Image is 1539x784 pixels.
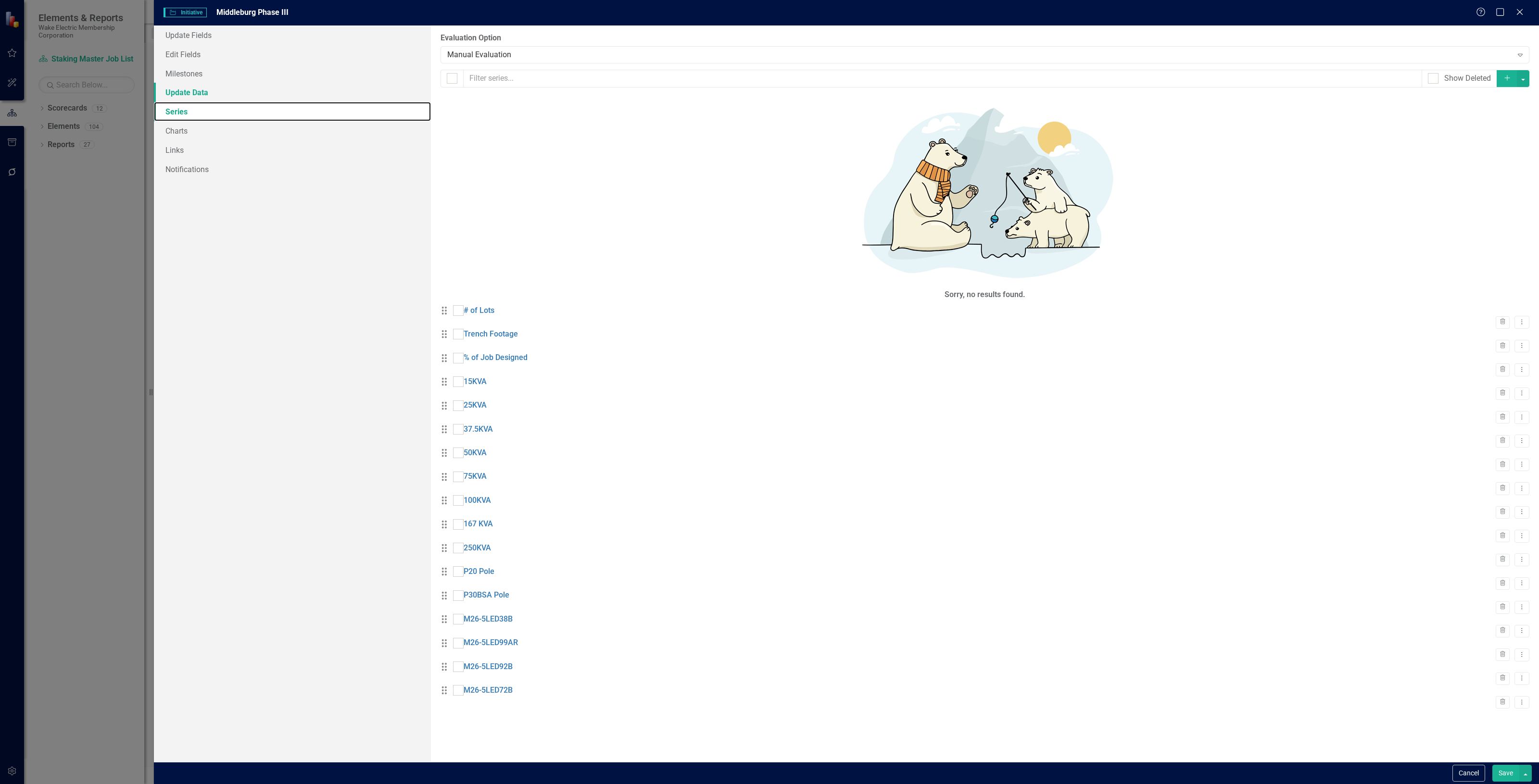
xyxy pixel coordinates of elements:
button: Save [1492,765,1519,782]
a: P30BSA Pole [464,590,509,601]
a: Update Data [154,83,431,102]
a: 37.5KVA [464,424,493,435]
a: Trench Footage [464,329,518,340]
a: 100KVA [464,495,491,506]
label: Evaluation Option [441,33,1529,44]
a: Notifications [154,160,431,179]
div: Sorry, no results found. [945,289,1025,300]
div: Manual Evaluation [447,49,1513,60]
a: Charts [154,121,431,140]
a: Update Fields [154,25,431,45]
a: 25KVA [464,400,487,411]
a: # of Lots [464,305,494,316]
button: Cancel [1452,765,1485,782]
a: M26-5LED72B [464,685,513,696]
a: M26-5LED92B [464,661,513,672]
img: No results found [841,95,1129,287]
div: Show Deleted [1444,73,1491,84]
a: Edit Fields [154,45,431,64]
a: Milestones [154,64,431,83]
a: % of Job Designed [464,352,528,363]
span: Middleburg Phase III [216,8,289,17]
a: 15KVA [464,376,487,387]
a: P20 Pole [464,566,494,577]
a: 75KVA [464,471,487,482]
a: 50KVA [464,448,487,459]
input: Filter series... [463,70,1422,87]
a: Links [154,140,431,160]
a: M26-5LED38B [464,614,513,625]
span: Initiative [164,8,207,17]
a: M26-5LED99AR [464,637,518,648]
a: 250KVA [464,543,491,554]
a: Series [154,102,431,121]
a: 167 KVA [464,519,493,530]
